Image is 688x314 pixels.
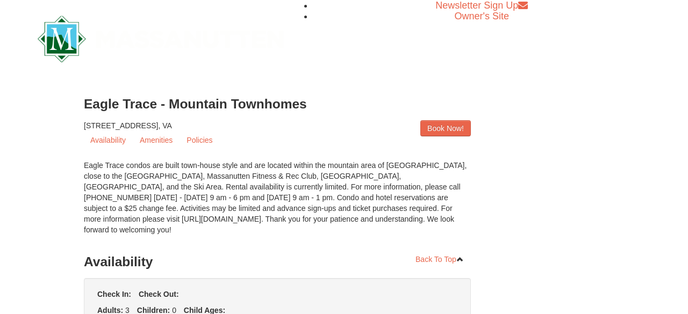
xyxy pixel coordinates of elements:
img: Massanutten Resort Logo [38,16,284,62]
div: Eagle Trace condos are built town-house style and are located within the mountain area of [GEOGRA... [84,160,471,246]
strong: Check In: [97,290,131,298]
strong: Check Out: [139,290,179,298]
a: Amenities [133,132,179,148]
a: Availability [84,132,132,148]
a: Massanutten Resort [38,25,284,50]
a: Policies [180,132,219,148]
a: Owner's Site [455,11,509,21]
h3: Availability [84,251,471,273]
a: Back To Top [408,251,471,267]
h3: Eagle Trace - Mountain Townhomes [84,93,604,115]
a: Book Now! [420,120,471,136]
